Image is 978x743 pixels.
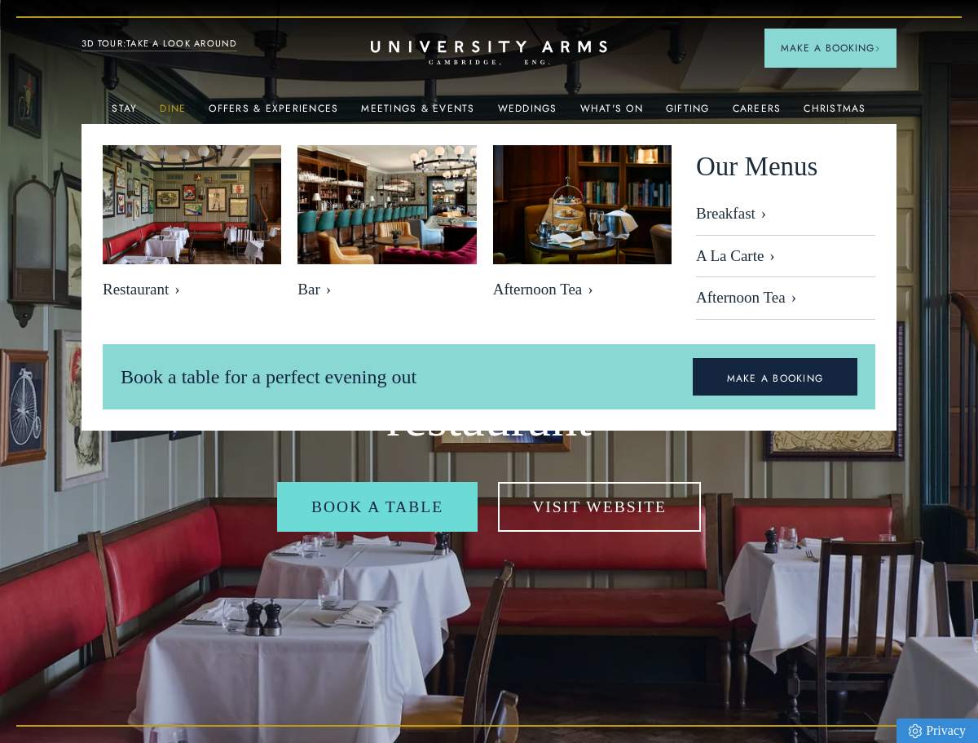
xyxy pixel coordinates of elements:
a: Gifting [666,103,710,124]
a: MAKE A BOOKING [693,358,858,396]
a: Afternoon Tea [696,277,875,320]
img: Privacy [909,724,922,738]
img: image-bebfa3899fb04038ade422a89983545adfd703f7-2500x1667-jpg [103,145,281,264]
img: Arrow icon [874,46,880,51]
a: 3D TOUR:TAKE A LOOK AROUND [81,37,237,51]
a: Home [371,41,607,66]
a: Christmas [804,103,866,124]
a: Meetings & Events [361,103,474,124]
a: image-eb2e3df6809416bccf7066a54a890525e7486f8d-2500x1667-jpg Afternoon Tea [493,145,672,307]
a: Dine [160,103,186,124]
a: Privacy [896,719,978,743]
span: Book a table for a perfect evening out [121,366,416,387]
a: Offers & Experiences [209,103,338,124]
a: Weddings [498,103,557,124]
span: Our Menus [696,145,817,188]
button: Make a BookingArrow icon [764,29,896,68]
img: image-b49cb22997400f3f08bed174b2325b8c369ebe22-8192x5461-jpg [297,145,476,264]
span: Restaurant [103,281,281,299]
a: Book a table [277,482,478,532]
span: Bar [297,281,476,299]
a: image-b49cb22997400f3f08bed174b2325b8c369ebe22-8192x5461-jpg Bar [297,145,476,307]
a: What's On [580,103,643,124]
a: Stay [112,103,137,124]
a: Visit Website [498,482,701,532]
span: Make a Booking [781,41,880,55]
a: A La Carte [696,236,875,278]
span: Afternoon Tea [493,281,672,299]
a: Breakfast [696,205,875,236]
img: image-eb2e3df6809416bccf7066a54a890525e7486f8d-2500x1667-jpg [493,145,672,264]
a: image-bebfa3899fb04038ade422a89983545adfd703f7-2500x1667-jpg Restaurant [103,145,281,307]
a: Careers [733,103,782,124]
